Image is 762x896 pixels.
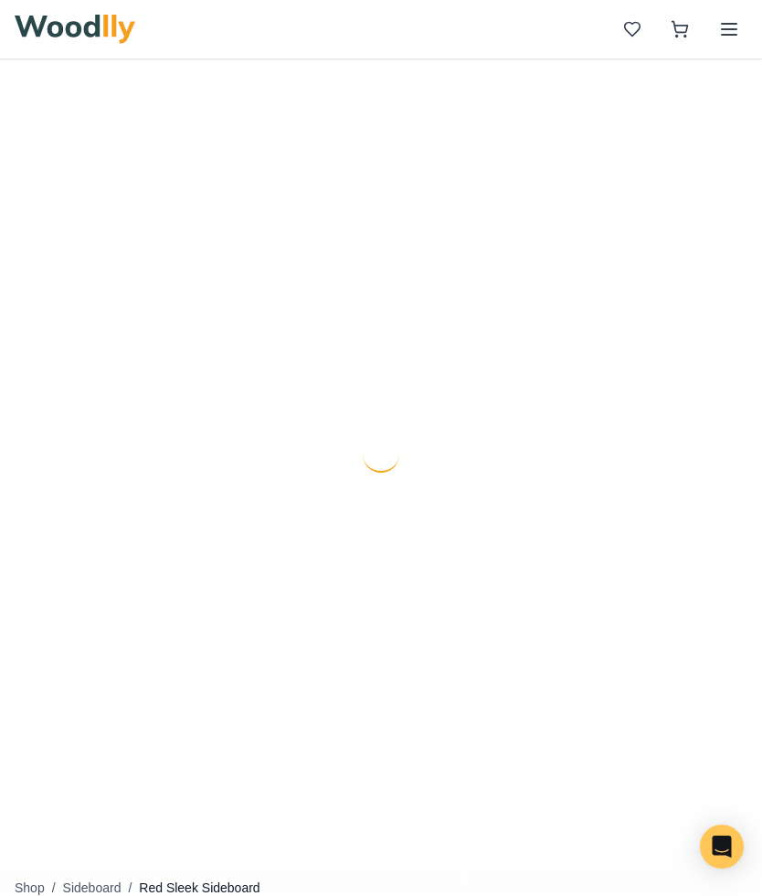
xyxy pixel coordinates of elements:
img: Woodlly [15,15,135,44]
div: Open Intercom Messenger [700,825,744,869]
